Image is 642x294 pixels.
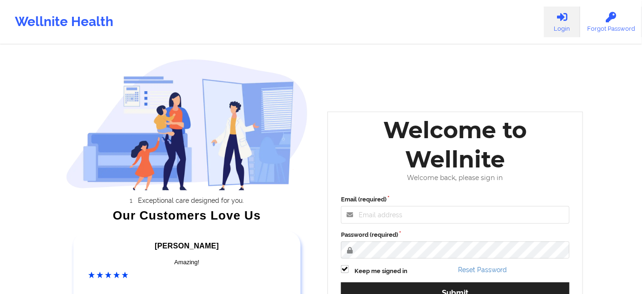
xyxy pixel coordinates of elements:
a: Forgot Password [580,7,642,37]
span: [PERSON_NAME] [155,242,219,250]
a: Login [544,7,580,37]
label: Password (required) [341,230,570,240]
img: wellnite-auth-hero_200.c722682e.png [66,59,308,190]
div: Welcome to Wellnite [334,115,576,174]
a: Reset Password [459,266,507,274]
label: Keep me signed in [354,267,407,276]
div: Our Customers Love Us [66,211,308,220]
div: Welcome back, please sign in [334,174,576,182]
li: Exceptional care designed for you. [74,197,308,204]
div: Amazing! [89,258,286,267]
input: Email address [341,206,570,224]
label: Email (required) [341,195,570,204]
